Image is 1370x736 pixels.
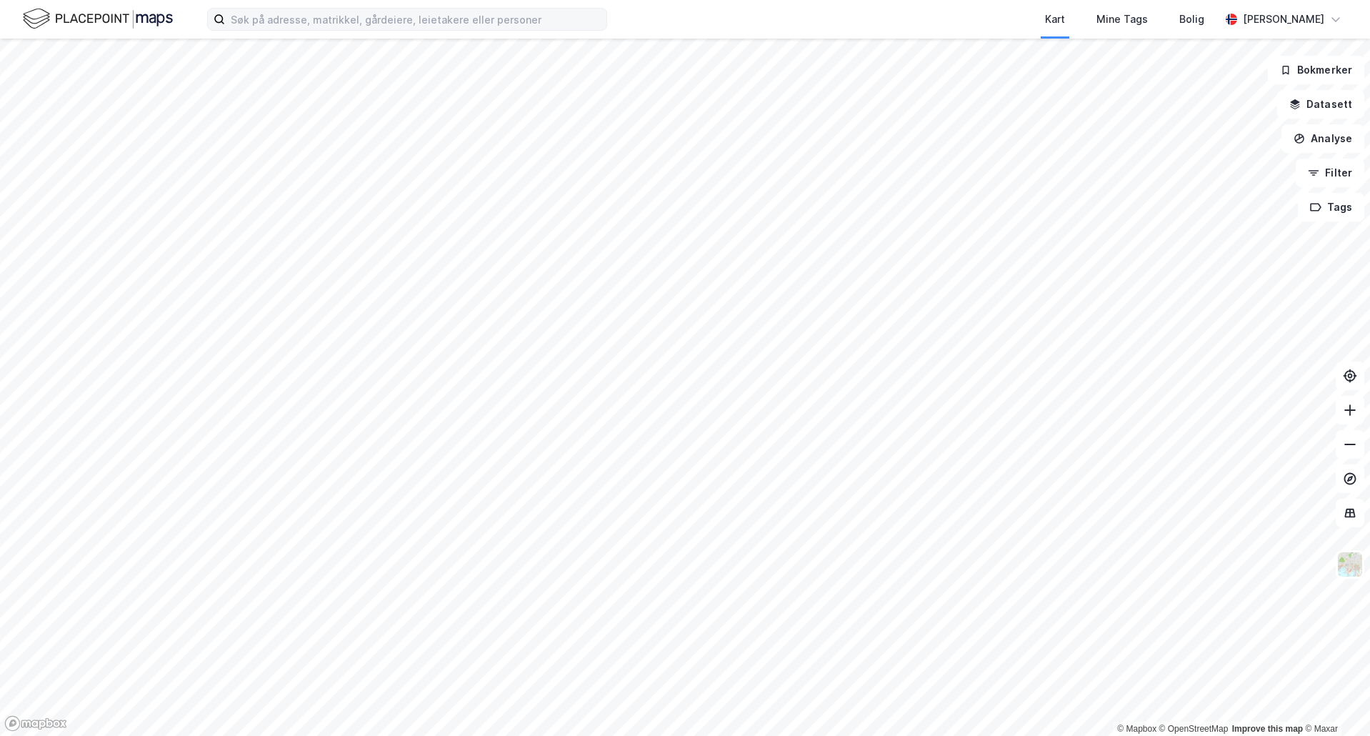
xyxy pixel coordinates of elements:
div: Kart [1045,11,1065,28]
div: Mine Tags [1096,11,1148,28]
input: Søk på adresse, matrikkel, gårdeiere, leietakere eller personer [225,9,606,30]
iframe: Chat Widget [1299,667,1370,736]
button: Filter [1296,159,1364,187]
img: logo.f888ab2527a4732fd821a326f86c7f29.svg [23,6,173,31]
div: Kontrollprogram for chat [1299,667,1370,736]
a: Improve this map [1232,724,1303,734]
button: Datasett [1277,90,1364,119]
div: Bolig [1179,11,1204,28]
button: Bokmerker [1268,56,1364,84]
a: OpenStreetMap [1159,724,1229,734]
div: [PERSON_NAME] [1243,11,1324,28]
a: Mapbox homepage [4,715,67,732]
button: Analyse [1281,124,1364,153]
button: Tags [1298,193,1364,222]
img: Z [1336,551,1364,578]
a: Mapbox [1117,724,1156,734]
